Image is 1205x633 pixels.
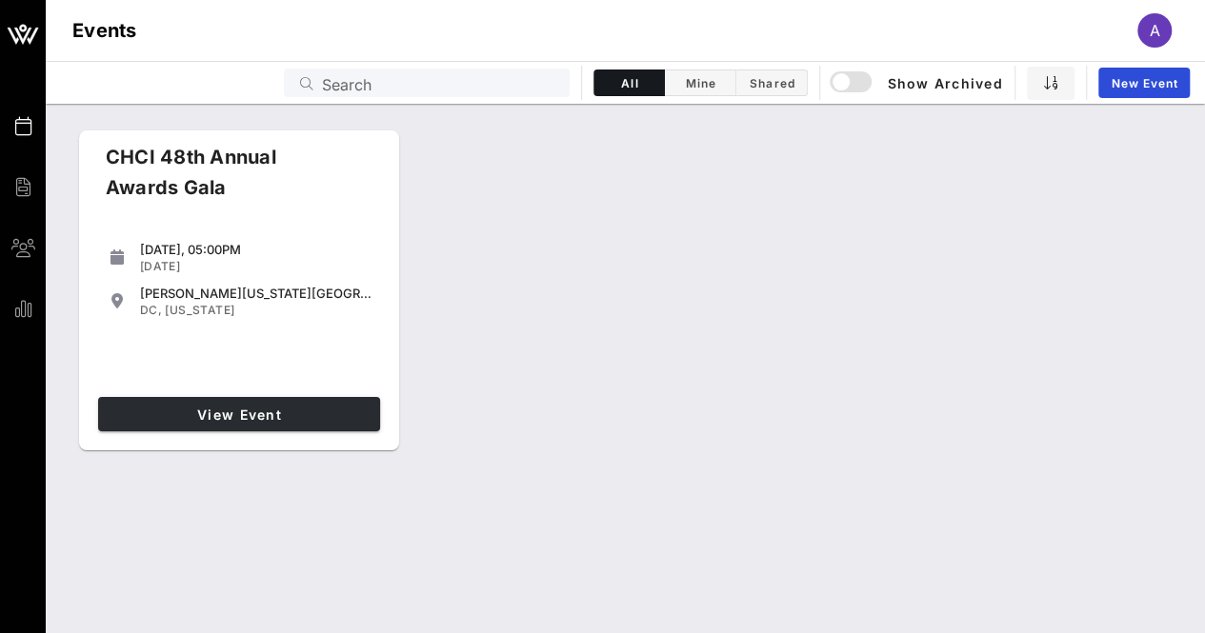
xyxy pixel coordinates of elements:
div: [DATE], 05:00PM [140,242,372,257]
span: [US_STATE] [165,303,234,317]
span: Mine [676,76,724,90]
span: A [1150,21,1160,40]
div: [PERSON_NAME][US_STATE][GEOGRAPHIC_DATA] [140,286,372,301]
a: View Event [98,397,380,431]
div: CHCI 48th Annual Awards Gala [90,142,359,218]
span: View Event [106,406,372,423]
button: Show Archived [832,66,1003,100]
span: Shared [748,76,795,90]
span: Show Archived [833,71,1002,94]
div: [DATE] [140,259,372,274]
button: Mine [665,69,736,96]
div: A [1137,13,1172,48]
h1: Events [72,15,137,46]
a: New Event [1098,68,1190,98]
span: New Event [1110,76,1178,90]
span: All [606,76,653,90]
span: DC, [140,303,162,317]
button: Shared [736,69,808,96]
button: All [593,69,665,96]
